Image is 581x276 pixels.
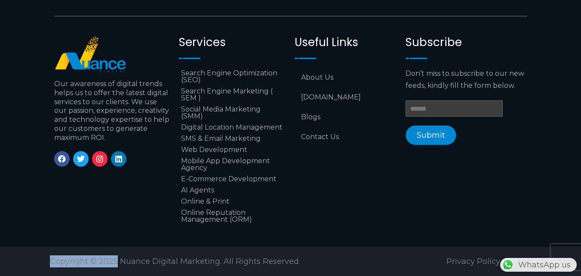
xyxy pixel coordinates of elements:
a: E-Commerce Development [179,174,286,185]
h2: Services [179,36,286,49]
a: [DOMAIN_NAME] [295,87,397,107]
h2: Useful Links [295,36,397,49]
button: Submit [406,125,456,145]
img: WhatsApp [501,258,515,272]
a: Online Reputation Management (ORM) [179,207,286,225]
p: Don’t miss to subscribe to our new feeds, kindly fill the form below. [406,68,527,92]
a: About Us [295,68,397,87]
a: SMS & Email Marketing [179,133,286,144]
a: Blogs [295,107,397,127]
span: Copyright © 2025 Nuance Digital Marketing. All Rights Reserved [50,257,299,266]
a: Search Engine Optimization (SEO) [179,68,286,86]
a: Web Development [179,144,286,155]
a: Privacy Policy [446,257,500,266]
a: Social Media Marketing (SMM) [179,104,286,122]
a: AI Agents [179,185,286,196]
p: Our awareness of digital trends helps us to offer the latest digital services to our clients. We ... [54,80,171,143]
a: WhatsAppWhatsApp us [500,260,577,270]
a: Mobile App Development Agency [179,155,286,174]
a: Search Engine Marketing ( SEM ) [179,86,286,104]
a: Digital Location Management [179,122,286,133]
a: Online & Print [179,196,286,207]
div: WhatsApp us [500,258,577,272]
a: Contact Us [295,127,397,147]
h2: Subscribe [406,36,527,49]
